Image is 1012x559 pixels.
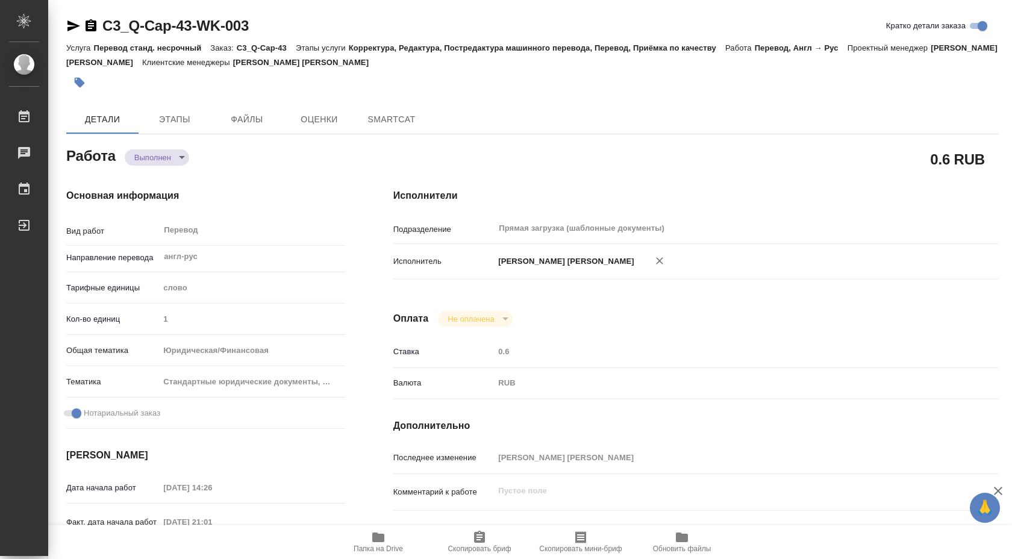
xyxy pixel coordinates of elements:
h4: [PERSON_NAME] [66,448,345,463]
p: Работа [725,43,755,52]
span: Файлы [218,112,276,127]
div: RUB [494,373,948,393]
p: Комментарий к работе [393,486,495,498]
span: Папка на Drive [354,545,403,553]
p: Кол-во единиц [66,313,159,325]
p: Проектный менеджер [848,43,931,52]
button: Обновить файлы [631,525,732,559]
input: Пустое поле [159,513,264,531]
p: Исполнитель [393,255,495,267]
span: 🙏 [975,495,995,520]
button: Добавить тэг [66,69,93,96]
button: Удалить исполнителя [646,248,673,274]
p: Факт. дата начала работ [66,516,159,528]
p: [PERSON_NAME] [PERSON_NAME] [233,58,378,67]
p: Клиентские менеджеры [142,58,233,67]
p: Вид работ [66,225,159,237]
span: SmartCat [363,112,420,127]
input: Пустое поле [159,310,345,328]
p: Подразделение [393,223,495,236]
p: Тематика [66,376,159,388]
p: Ставка [393,346,495,358]
p: Корректура, Редактура, Постредактура машинного перевода, Перевод, Приёмка по качеству [349,43,725,52]
p: Перевод, Англ → Рус [755,43,848,52]
span: Оценки [290,112,348,127]
span: Нотариальный заказ [84,407,160,419]
span: Этапы [146,112,204,127]
button: Не оплачена [444,314,498,324]
span: Скопировать мини-бриф [539,545,622,553]
p: Заказ: [210,43,236,52]
h2: 0.6 RUB [930,149,985,169]
span: Детали [73,112,131,127]
div: Выполнен [125,149,189,166]
button: Скопировать бриф [429,525,530,559]
input: Пустое поле [159,479,264,496]
span: Скопировать бриф [448,545,511,553]
button: Папка на Drive [328,525,429,559]
h4: Основная информация [66,189,345,203]
p: Общая тематика [66,345,159,357]
p: Валюта [393,377,495,389]
button: Скопировать ссылку [84,19,98,33]
button: 🙏 [970,493,1000,523]
p: Последнее изменение [393,452,495,464]
h4: Исполнители [393,189,999,203]
h2: Работа [66,144,116,166]
p: Услуга [66,43,93,52]
p: Дата начала работ [66,482,159,494]
input: Пустое поле [494,449,948,466]
div: слово [159,278,345,298]
p: Тарифные единицы [66,282,159,294]
div: Выполнен [438,311,512,327]
h4: Дополнительно [393,419,999,433]
p: C3_Q-Cap-43 [237,43,296,52]
h4: Оплата [393,311,429,326]
p: Перевод станд. несрочный [93,43,210,52]
button: Скопировать мини-бриф [530,525,631,559]
button: Выполнен [131,152,175,163]
p: Направление перевода [66,252,159,264]
p: Этапы услуги [296,43,349,52]
p: [PERSON_NAME] [PERSON_NAME] [494,255,634,267]
div: Юридическая/Финансовая [159,340,345,361]
span: Кратко детали заказа [886,20,966,32]
button: Скопировать ссылку для ЯМессенджера [66,19,81,33]
span: Обновить файлы [653,545,711,553]
div: Стандартные юридические документы, договоры, уставы [159,372,345,392]
input: Пустое поле [494,343,948,360]
a: C3_Q-Cap-43-WK-003 [102,17,249,34]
